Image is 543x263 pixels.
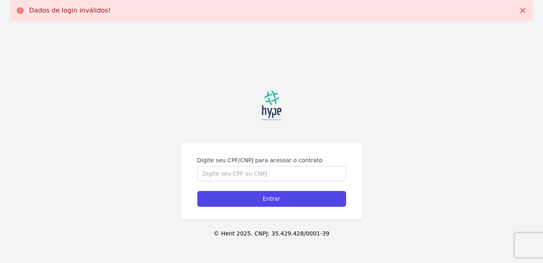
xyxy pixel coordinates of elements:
[29,6,111,15] p: Dados de login inválidos!
[227,80,316,130] img: logos_png-03.png
[13,229,530,238] p: © Hent 2025. CNPJ: 35.429.428/0001-39
[197,191,346,207] input: Entrar
[197,156,346,164] label: Digite seu CPF/CNPJ para acessar o contrato
[197,166,346,181] input: Digite seu CPF ou CNPJ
